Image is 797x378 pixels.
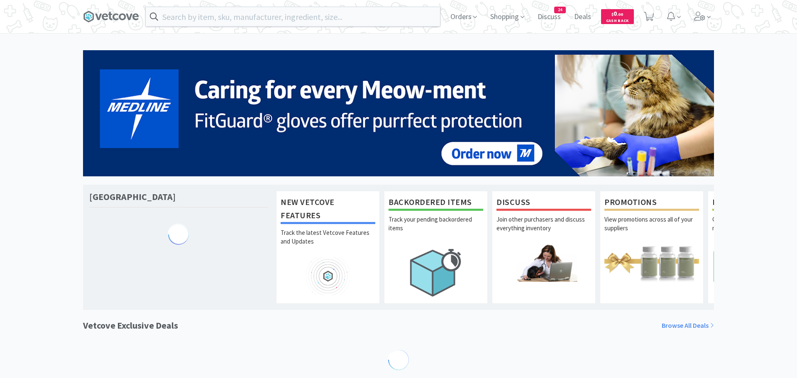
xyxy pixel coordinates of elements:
span: 24 [555,7,565,13]
img: hero_promotions.png [604,244,699,282]
a: PromotionsView promotions across all of your suppliers [600,191,704,304]
p: Join other purchasers and discuss everything inventory [496,215,591,244]
a: Browse All Deals [662,320,714,331]
a: Discuss24 [534,13,564,21]
h1: Promotions [604,195,699,211]
h1: Backordered Items [389,195,483,211]
img: hero_discuss.png [496,244,591,282]
a: Backordered ItemsTrack your pending backordered items [384,191,488,304]
img: hero_feature_roadmap.png [281,257,375,295]
a: DiscussJoin other purchasers and discuss everything inventory [492,191,596,304]
h1: Discuss [496,195,591,211]
h1: Vetcove Exclusive Deals [83,318,178,333]
img: hero_backorders.png [389,244,483,301]
a: Deals [571,13,594,21]
span: . 00 [617,12,623,17]
a: $0.00Cash Back [601,5,634,28]
img: 5b85490d2c9a43ef9873369d65f5cc4c_481.png [83,50,714,176]
p: Track the latest Vetcove Features and Updates [281,228,375,257]
h1: New Vetcove Features [281,195,375,224]
input: Search by item, sku, manufacturer, ingredient, size... [146,7,440,26]
a: New Vetcove FeaturesTrack the latest Vetcove Features and Updates [276,191,380,304]
span: 0 [611,10,623,17]
span: Cash Back [606,19,629,24]
h1: [GEOGRAPHIC_DATA] [89,191,176,203]
p: View promotions across all of your suppliers [604,215,699,244]
span: $ [611,12,614,17]
p: Track your pending backordered items [389,215,483,244]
